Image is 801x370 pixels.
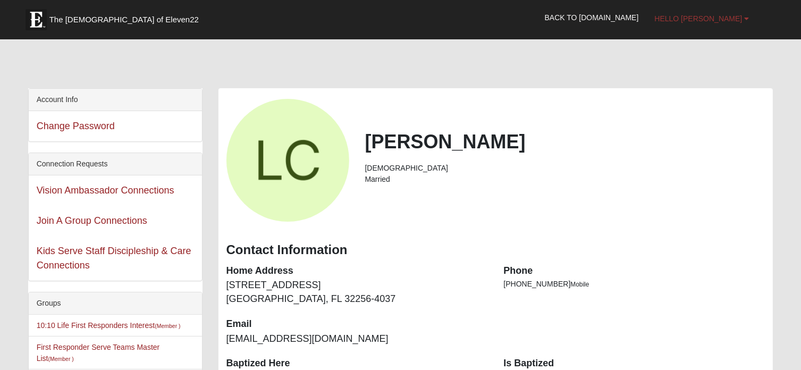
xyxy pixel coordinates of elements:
li: Married [365,174,765,185]
dt: Phone [503,264,765,278]
a: Change Password [37,121,115,131]
span: Mobile [570,281,589,288]
h2: [PERSON_NAME] [365,130,765,153]
a: Hello [PERSON_NAME] [646,5,757,32]
a: 10:10 Life First Responders Interest(Member ) [37,321,181,330]
a: Back to [DOMAIN_NAME] [537,4,647,31]
small: (Member ) [48,356,73,362]
dd: [STREET_ADDRESS] [GEOGRAPHIC_DATA], FL 32256-4037 [226,279,488,306]
div: Account Info [29,89,202,111]
dt: Home Address [226,264,488,278]
a: Kids Serve Staff Discipleship & Care Connections [37,246,191,271]
div: Connection Requests [29,153,202,175]
span: Hello [PERSON_NAME] [654,14,742,23]
h3: Contact Information [226,242,765,258]
small: (Member ) [155,323,180,329]
a: First Responder Serve Teams Master List(Member ) [37,343,160,363]
span: The [DEMOGRAPHIC_DATA] of Eleven22 [49,14,199,25]
a: The [DEMOGRAPHIC_DATA] of Eleven22 [20,4,233,30]
li: [DEMOGRAPHIC_DATA] [365,163,765,174]
a: Vision Ambassador Connections [37,185,174,196]
li: [PHONE_NUMBER] [503,279,765,290]
a: View Fullsize Photo [226,99,349,222]
div: Groups [29,292,202,315]
dd: [EMAIL_ADDRESS][DOMAIN_NAME] [226,332,488,346]
img: Eleven22 logo [26,9,47,30]
dt: Email [226,317,488,331]
a: Join A Group Connections [37,215,147,226]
